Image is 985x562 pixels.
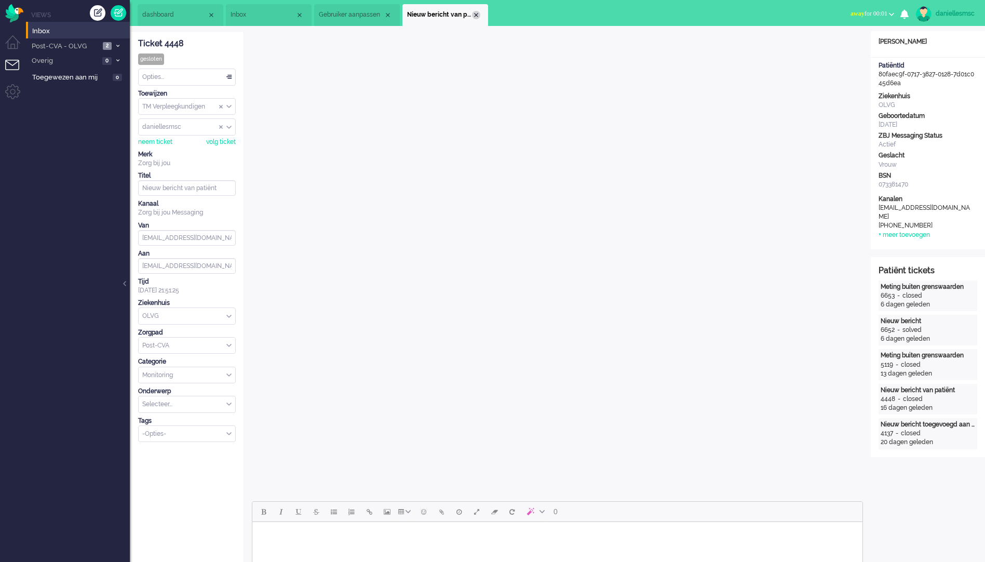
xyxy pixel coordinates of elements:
button: Bullet list [325,503,343,520]
div: Ziekenhuis [138,299,236,307]
div: daniellesmsc [936,8,975,19]
div: Select Tags [138,425,236,443]
div: [DATE] 21:51:25 [138,277,236,295]
div: 5119 [881,360,893,369]
div: 6 dagen geleden [881,334,975,343]
div: Kanalen [879,195,977,204]
span: Nieuw bericht van patiënt [407,10,472,19]
div: Tijd [138,277,236,286]
div: Merk [138,150,236,159]
div: Nieuw bericht toegevoegd aan gesprek [881,420,975,429]
button: Bold [254,503,272,520]
div: Zorgpad [138,328,236,337]
span: Post-CVA - OLVG [30,42,100,51]
div: Nieuw bericht [881,317,975,326]
button: Fullscreen [468,503,485,520]
div: gesloten [138,53,164,65]
button: 0 [549,503,562,520]
div: 073381470 [879,180,977,189]
li: Views [31,10,130,19]
a: daniellesmsc [914,6,975,22]
div: Zorg bij jou Messaging [138,208,236,217]
div: [DATE] [879,121,977,129]
div: closed [901,429,921,438]
div: Van [138,221,236,230]
div: volg ticket [206,138,236,146]
div: Meting buiten grenswaarden [881,283,975,291]
div: Vrouw [879,160,977,169]
button: AI [521,503,549,520]
div: Ticket 4448 [138,38,236,50]
button: Italic [272,503,290,520]
button: Insert/edit image [378,503,396,520]
span: Gebruiker aanpassen [319,10,384,19]
li: awayfor 00:01 [844,3,900,26]
li: 4448 [402,4,488,26]
div: Close tab [295,11,304,19]
div: - [895,326,902,334]
div: 80faec9f-0717-3827-0128-7d01c045d6ea [871,61,985,88]
div: Meting buiten grenswaarden [881,351,975,360]
div: BSN [879,171,977,180]
div: neem ticket [138,138,172,146]
button: awayfor 00:01 [844,6,900,21]
img: flow_omnibird.svg [5,4,23,22]
button: Numbered list [343,503,360,520]
a: Quick Ticket [111,5,126,21]
span: 0 [102,57,112,65]
button: Delay message [450,503,468,520]
button: Add attachment [433,503,450,520]
span: 0 [113,74,122,82]
div: Geslacht [879,151,977,160]
div: Categorie [138,357,236,366]
div: - [893,429,901,438]
div: Aan [138,249,236,258]
div: Creëer ticket [90,5,105,21]
div: [EMAIL_ADDRESS][DOMAIN_NAME] [879,204,972,221]
div: Zorg bij jou [138,159,236,168]
div: Toewijzen [138,89,236,98]
div: + meer toevoegen [879,231,930,239]
img: avatar [916,6,932,22]
div: Assign User [138,118,236,136]
button: Insert/edit link [360,503,378,520]
span: for 00:01 [851,10,887,17]
div: Tags [138,417,236,425]
div: - [893,360,901,369]
li: user52 [314,4,400,26]
span: 2 [103,42,112,50]
div: 6 dagen geleden [881,300,975,309]
div: Onderwerp [138,387,236,396]
span: Inbox [32,26,130,36]
div: 6653 [881,291,895,300]
li: Admin menu [5,84,29,108]
span: away [851,10,865,17]
div: OLVG [879,101,977,110]
div: closed [901,360,921,369]
div: closed [903,395,923,404]
button: Emoticons [415,503,433,520]
div: 13 dagen geleden [881,369,975,378]
button: Clear formatting [485,503,503,520]
li: View [226,4,312,26]
button: Underline [290,503,307,520]
div: 4448 [881,395,895,404]
li: Dashboard [138,4,223,26]
div: Actief [879,140,977,149]
div: Kanaal [138,199,236,208]
div: 16 dagen geleden [881,404,975,412]
div: Assign Group [138,98,236,115]
li: Tickets menu [5,60,29,83]
div: PatiëntId [879,61,977,70]
div: 4137 [881,429,893,438]
li: Dashboard menu [5,35,29,59]
div: Close tab [207,11,215,19]
div: Titel [138,171,236,180]
div: Close tab [472,11,480,19]
div: - [895,395,903,404]
a: Toegewezen aan mij 0 [30,71,130,83]
div: Close tab [384,11,392,19]
span: Toegewezen aan mij [32,73,110,83]
div: ZBJ Messaging Status [879,131,977,140]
